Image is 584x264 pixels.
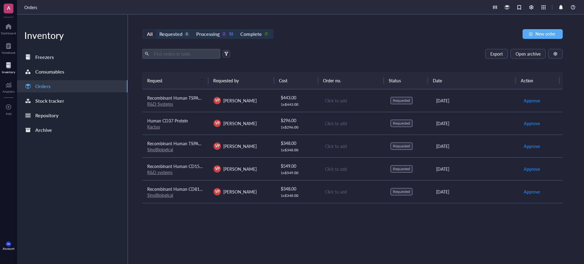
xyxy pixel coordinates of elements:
[228,32,234,37] div: 16
[17,124,127,136] a: Archive
[524,120,540,127] span: Approve
[147,101,173,107] a: R&D Systems
[384,72,428,89] th: Status
[393,189,410,194] div: Requested
[35,53,54,61] div: Freezers
[281,193,315,198] div: 1 x $ 348.00
[147,186,214,192] span: Recombinant Human CD81 Protein
[319,180,386,203] td: Click to add
[524,166,540,172] span: Approve
[2,90,15,93] div: Analytics
[147,124,160,130] a: Kactus
[325,188,381,195] div: Click to add
[147,169,172,175] a: R&D systems
[523,187,540,197] button: Approve
[2,60,15,74] a: Inventory
[196,30,220,38] div: Processing
[223,143,257,149] span: [PERSON_NAME]
[2,80,15,93] a: Analytics
[325,97,381,104] div: Click to add
[215,98,220,103] span: VP
[523,118,540,128] button: Approve
[147,77,196,84] span: Request
[281,148,315,153] div: 1 x $ 348.00
[318,72,384,89] th: Order no.
[147,163,239,169] span: Recombinant Human CD151 Fc Chimera Protein
[436,97,514,104] div: [DATE]
[2,70,15,74] div: Inventory
[147,30,153,38] div: All
[35,126,52,134] div: Archive
[393,98,410,103] div: Requested
[215,189,220,194] span: VP
[319,135,386,157] td: Click to add
[147,192,173,198] a: SinoBiological
[147,146,173,153] a: SinoBiological
[523,96,540,105] button: Approve
[436,120,514,127] div: [DATE]
[17,66,127,78] a: Consumables
[215,143,220,149] span: VP
[6,112,12,115] div: Add
[325,143,381,149] div: Click to add
[24,4,38,11] a: Orders
[159,30,182,38] div: Requested
[151,49,218,58] input: Find orders in table
[240,30,262,38] div: Complete
[274,72,318,89] th: Cost
[393,166,410,171] div: Requested
[2,41,16,54] a: Notebook
[281,125,315,130] div: 1 x $ 296.00
[524,188,540,195] span: Approve
[223,189,257,195] span: [PERSON_NAME]
[281,102,315,107] div: 1 x $ 443.00
[281,94,315,101] div: $ 443.00
[2,51,16,54] div: Notebook
[535,31,555,36] span: New order
[485,49,508,59] button: Export
[281,117,315,124] div: $ 296.00
[523,141,540,151] button: Approve
[17,80,127,92] a: Orders
[7,4,10,12] span: A
[281,170,315,175] div: 1 x $ 549.00
[319,112,386,135] td: Click to add
[147,140,219,146] span: Recombinant Human TSPAN1 Protein
[436,166,514,172] div: [DATE]
[1,31,16,35] div: Dashboard
[215,166,220,172] span: VP
[319,157,386,180] td: Click to add
[17,51,127,63] a: Freezers
[523,164,540,174] button: Approve
[319,203,386,226] td: Click to add
[17,29,127,41] div: Inventory
[436,143,514,149] div: [DATE]
[523,29,563,39] button: New order
[208,72,274,89] th: Requested by
[516,72,560,89] th: Action
[223,98,257,104] span: [PERSON_NAME]
[393,121,410,126] div: Requested
[524,97,540,104] span: Approve
[428,72,516,89] th: Date
[184,32,189,37] div: 6
[142,29,273,39] div: segmented control
[490,51,503,56] span: Export
[281,140,315,146] div: $ 348.00
[17,95,127,107] a: Stock tracker
[319,89,386,112] td: Click to add
[17,109,127,122] a: Repository
[7,243,10,245] span: MK
[281,185,315,192] div: $ 348.00
[215,121,220,126] span: VP
[223,166,257,172] span: [PERSON_NAME]
[510,49,546,59] button: Open archive
[223,120,257,126] span: [PERSON_NAME]
[264,32,269,37] div: 0
[524,143,540,149] span: Approve
[325,166,381,172] div: Click to add
[3,247,15,250] div: Account
[221,32,227,37] div: 2
[147,118,188,124] span: Human CD37 Protein
[35,82,50,91] div: Orders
